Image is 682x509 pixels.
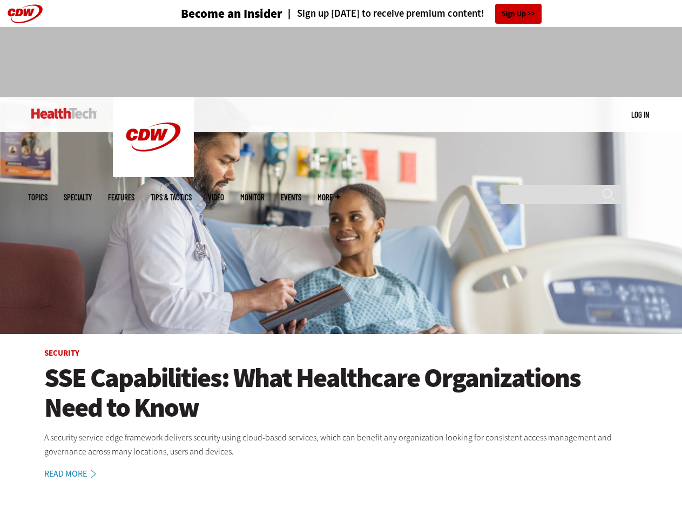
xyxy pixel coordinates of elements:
img: Home [113,97,194,177]
span: More [318,193,340,201]
a: Log in [631,110,649,119]
h3: Become an Insider [181,8,282,20]
a: Events [281,193,301,201]
a: MonITor [240,193,265,201]
img: Home [31,108,97,119]
a: CDW [113,168,194,180]
p: A security service edge framework delivers security using cloud-based services, which can benefit... [44,431,638,458]
a: Sign Up [495,4,542,24]
a: Tips & Tactics [151,193,192,201]
a: Security [44,348,79,358]
iframe: advertisement [145,38,538,86]
span: Topics [28,193,48,201]
a: SSE Capabilities: What Healthcare Organizations Need to Know [44,363,638,423]
a: Become an Insider [140,8,282,20]
a: Video [208,193,224,201]
a: Read More [44,470,108,478]
span: Specialty [64,193,92,201]
a: Sign up [DATE] to receive premium content! [282,9,484,19]
a: Features [108,193,134,201]
div: User menu [631,109,649,120]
